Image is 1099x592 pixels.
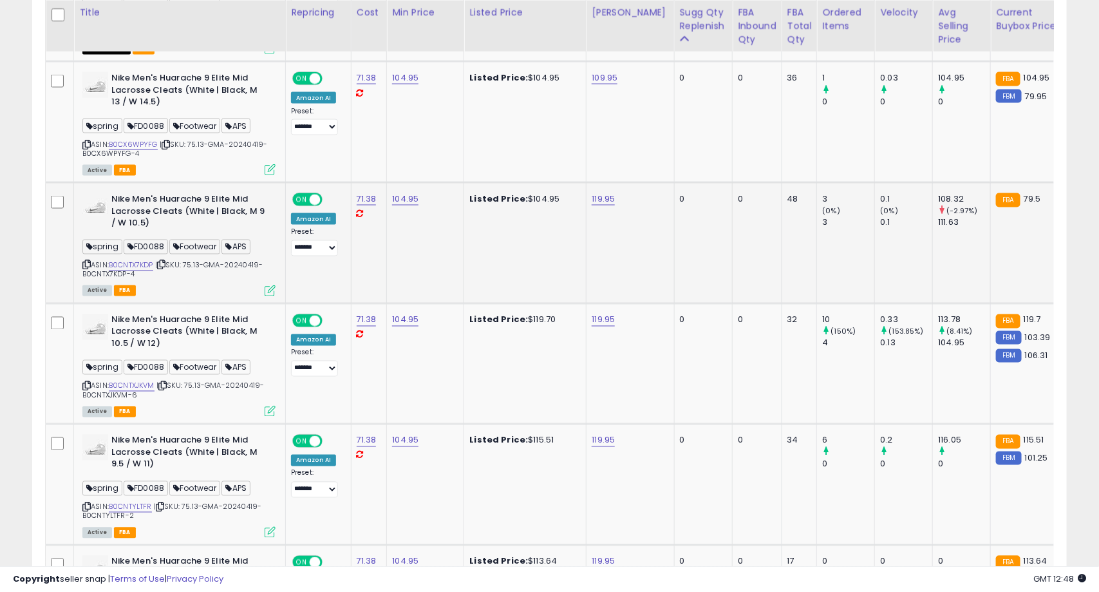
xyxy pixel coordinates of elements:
div: Current Buybox Price [996,6,1062,33]
a: 71.38 [357,72,377,84]
div: Cost [357,6,382,19]
span: 79.5 [1024,193,1041,205]
div: ASIN: [82,435,276,537]
div: Preset: [291,227,341,256]
img: 31xt5Sup8IL._SL40_.jpg [82,435,108,461]
span: OFF [321,436,341,447]
div: [PERSON_NAME] [592,6,668,19]
div: 1 [822,72,874,84]
span: spring [82,360,122,375]
div: 3 [822,216,874,228]
img: 31xt5Sup8IL._SL40_.jpg [82,72,108,98]
div: Amazon AI [291,455,336,466]
div: Preset: [291,469,341,498]
span: FD0088 [124,240,168,254]
div: 108.32 [938,193,990,205]
a: B0CNTX7KDP [109,260,153,271]
small: (8.41%) [947,327,973,337]
small: (-2.97%) [947,205,978,216]
div: 32 [787,314,807,326]
span: | SKU: 75.13-GMA-20240419-B0CX6WPYFG-4 [82,139,267,158]
small: FBA [996,72,1020,86]
span: FBA [114,406,136,417]
div: $119.70 [469,314,576,326]
small: (0%) [822,205,840,216]
span: ON [294,436,310,447]
div: 104.95 [938,72,990,84]
b: Listed Price: [469,314,528,326]
div: 34 [787,435,807,446]
span: OFF [321,195,341,205]
div: 0 [738,72,772,84]
div: 0 [738,435,772,446]
div: ASIN: [82,314,276,416]
span: 2025-08-13 12:48 GMT [1033,573,1086,585]
small: FBM [996,349,1021,363]
a: 71.38 [357,314,377,327]
small: FBM [996,90,1021,103]
span: 115.51 [1024,434,1044,446]
small: FBA [996,435,1020,449]
span: All listings currently available for purchase on Amazon [82,285,112,296]
span: | SKU: 75.13-GMA-20240419-B0CNTXJKVM-6 [82,381,264,400]
div: Min Price [392,6,458,19]
div: 10 [822,314,874,326]
div: $104.95 [469,193,576,205]
span: spring [82,119,122,133]
div: 0 [938,96,990,108]
div: Ordered Items [822,6,869,33]
span: OFF [321,315,341,326]
div: 0.1 [880,216,932,228]
span: FD0088 [124,119,168,133]
small: FBM [996,452,1021,465]
span: ON [294,315,310,326]
a: 119.95 [592,193,615,205]
small: (0%) [880,205,898,216]
div: 6 [822,435,874,446]
a: 104.95 [392,193,418,205]
div: 0 [738,193,772,205]
div: 36 [787,72,807,84]
th: Please note that this number is a calculation based on your required days of coverage and your ve... [674,1,733,52]
div: 104.95 [938,338,990,349]
div: seller snap | | [13,573,223,586]
span: OFF [321,73,341,84]
span: 119.7 [1024,314,1041,326]
div: 0 [880,96,932,108]
span: | SKU: 75.13-GMA-20240419-B0CNTX7KDP-4 [82,260,263,280]
b: Listed Price: [469,434,528,446]
a: 104.95 [392,314,418,327]
span: FD0088 [124,481,168,496]
div: 113.78 [938,314,990,326]
div: 48 [787,193,807,205]
span: 106.31 [1025,350,1048,362]
b: Nike Men's Huarache 9 Elite Mid Lacrosse Cleats (White | Black, M 9.5 / W 11) [111,435,268,474]
span: All listings currently available for purchase on Amazon [82,406,112,417]
span: Footwear [169,119,220,133]
span: 104.95 [1024,72,1050,84]
span: Footwear [169,240,220,254]
img: 31xt5Sup8IL._SL40_.jpg [82,314,108,340]
div: 0 [680,314,723,326]
span: ON [294,73,310,84]
a: 109.95 [592,72,617,84]
div: Title [79,6,280,19]
div: Preset: [291,107,341,136]
a: 71.38 [357,434,377,447]
div: 3 [822,193,874,205]
a: 71.38 [357,193,377,205]
div: 0.03 [880,72,932,84]
a: B0CNTYLTFR [109,502,152,513]
a: B0CX6WPYFG [109,139,158,150]
span: spring [82,481,122,496]
b: Nike Men's Huarache 9 Elite Mid Lacrosse Cleats (White | Black, M 13 / W 14.5) [111,72,268,111]
div: 0.33 [880,314,932,326]
small: FBA [996,193,1020,207]
div: Velocity [880,6,927,19]
div: 0 [680,193,723,205]
div: 0.1 [880,193,932,205]
div: ASIN: [82,72,276,174]
div: 0 [880,459,932,470]
span: FBA [114,165,136,176]
span: All listings currently available for purchase on Amazon [82,528,112,539]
